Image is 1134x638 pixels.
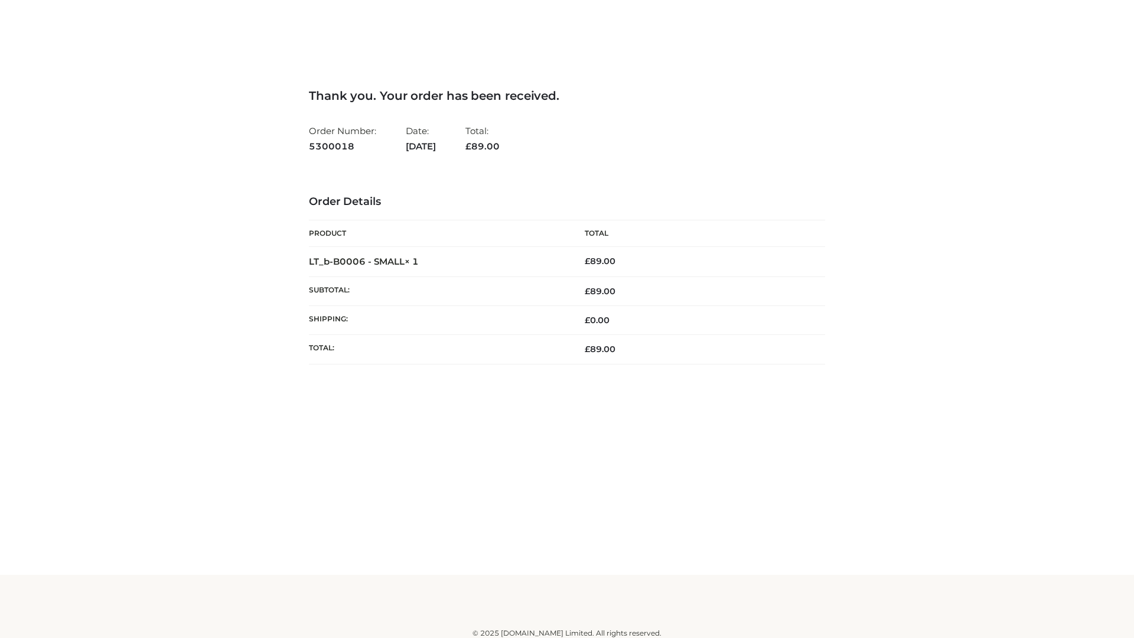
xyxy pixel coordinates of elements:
[405,256,419,267] strong: × 1
[585,315,610,325] bdi: 0.00
[585,344,590,354] span: £
[465,121,500,157] li: Total:
[309,89,825,103] h3: Thank you. Your order has been received.
[309,256,419,267] strong: LT_b-B0006 - SMALL
[567,220,825,247] th: Total
[585,286,590,297] span: £
[309,196,825,209] h3: Order Details
[585,256,615,266] bdi: 89.00
[406,121,436,157] li: Date:
[585,256,590,266] span: £
[465,141,500,152] span: 89.00
[309,121,376,157] li: Order Number:
[585,344,615,354] span: 89.00
[309,306,567,335] th: Shipping:
[309,335,567,364] th: Total:
[309,139,376,154] strong: 5300018
[309,220,567,247] th: Product
[465,141,471,152] span: £
[585,315,590,325] span: £
[309,276,567,305] th: Subtotal:
[406,139,436,154] strong: [DATE]
[585,286,615,297] span: 89.00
